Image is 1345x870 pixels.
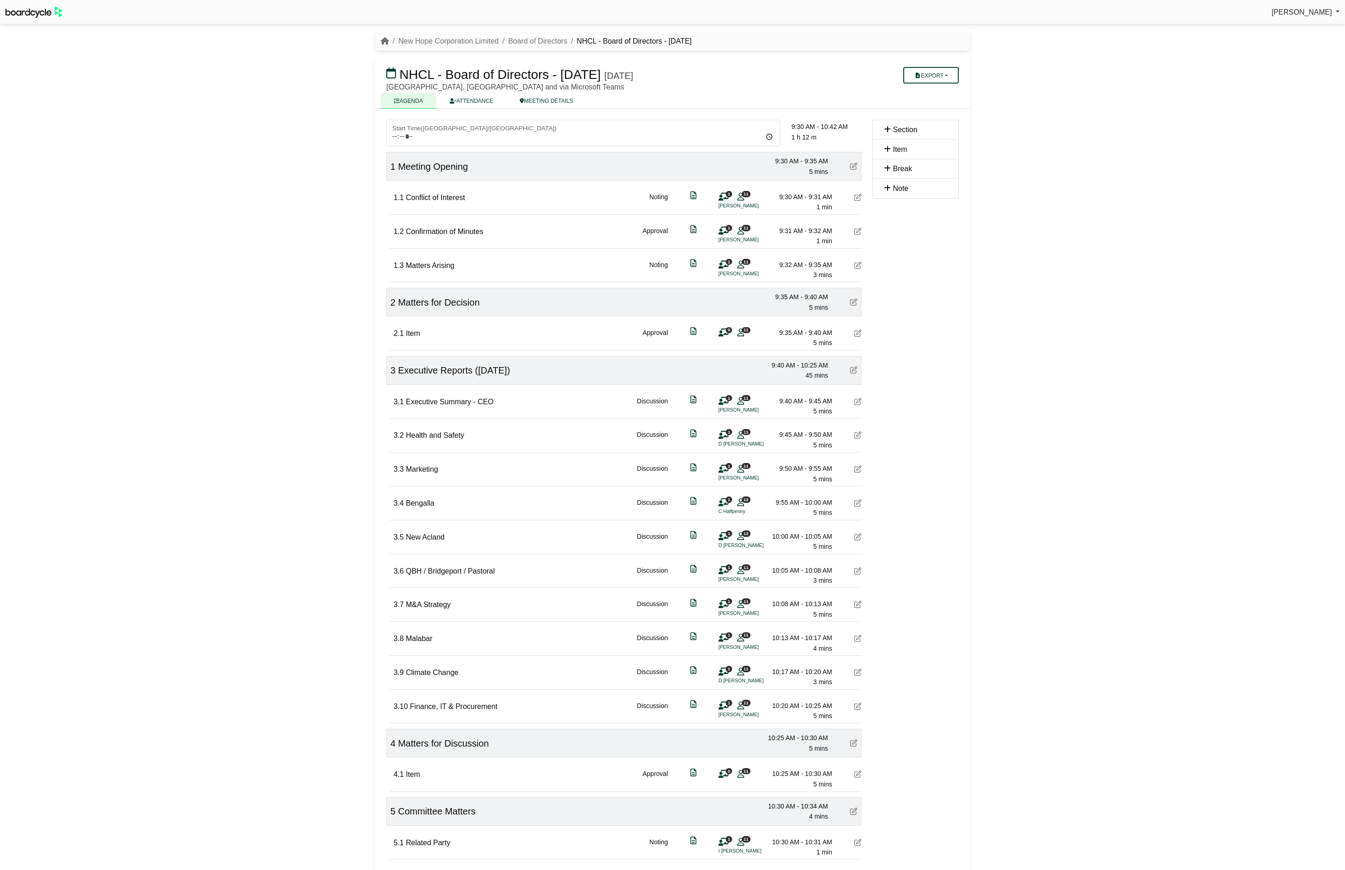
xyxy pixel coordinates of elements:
[764,733,828,743] div: 10:25 AM - 10:30 AM
[394,262,404,269] span: 1.3
[768,226,832,236] div: 9:31 AM - 9:32 AM
[406,228,484,235] span: Confirmation of Minutes
[768,463,832,474] div: 9:50 AM - 9:55 AM
[394,669,404,676] span: 3.9
[813,271,832,279] span: 3 mins
[650,192,668,212] div: Noting
[768,192,832,202] div: 9:30 AM - 9:31 AM
[718,440,787,448] li: D [PERSON_NAME]
[637,429,668,450] div: Discussion
[718,677,787,685] li: D [PERSON_NAME]
[726,666,732,672] span: 1
[390,297,395,307] span: 2
[742,395,750,401] span: 11
[643,328,668,348] div: Approval
[742,564,750,570] span: 11
[726,395,732,401] span: 1
[726,632,732,638] span: 1
[394,465,404,473] span: 3.3
[410,703,498,710] span: Finance, IT & Procurement
[742,259,750,265] span: 11
[742,327,750,333] span: 11
[791,134,816,141] span: 1 h 12 m
[742,700,750,706] span: 11
[726,564,732,570] span: 1
[394,567,404,575] span: 3.6
[813,475,832,483] span: 5 mins
[390,365,395,375] span: 3
[406,329,420,337] span: Item
[1272,8,1332,16] span: [PERSON_NAME]
[768,599,832,609] div: 10:08 AM - 10:13 AM
[817,203,832,211] span: 1 min
[436,93,506,109] a: ATTENDANCE
[637,599,668,619] div: Discussion
[726,225,732,231] span: 1
[742,429,750,435] span: 11
[726,598,732,604] span: 1
[742,225,750,231] span: 11
[726,836,732,842] span: 1
[893,126,917,134] span: Section
[718,406,787,414] li: [PERSON_NAME]
[406,770,420,778] span: Item
[406,499,434,507] span: Bengalla
[768,429,832,440] div: 9:45 AM - 9:50 AM
[406,431,464,439] span: Health and Safety
[394,770,404,778] span: 4.1
[406,669,459,676] span: Climate Change
[394,839,404,847] span: 5.1
[813,781,832,788] span: 5 mins
[637,667,668,687] div: Discussion
[718,236,787,244] li: [PERSON_NAME]
[806,372,828,379] span: 45 mins
[637,701,668,721] div: Discussion
[813,543,832,550] span: 5 mins
[726,259,732,265] span: 1
[813,509,832,516] span: 5 mins
[813,712,832,719] span: 5 mins
[726,768,732,774] span: 0
[742,666,750,672] span: 11
[508,37,567,45] a: Board of Directors
[394,703,408,710] span: 3.10
[406,567,495,575] span: QBH / Bridgeport / Pastoral
[768,837,832,847] div: 10:30 AM - 10:31 AM
[718,270,787,278] li: [PERSON_NAME]
[726,191,732,197] span: 1
[768,701,832,711] div: 10:20 AM - 10:25 AM
[398,37,499,45] a: New Hope Corporation Limited
[506,93,586,109] a: MEETING DETAILS
[726,530,732,536] span: 1
[398,365,510,375] span: Executive Reports ([DATE])
[398,738,489,748] span: Matters for Discussion
[809,304,828,311] span: 5 mins
[406,601,451,608] span: M&A Strategy
[643,226,668,246] div: Approval
[637,497,668,518] div: Discussion
[718,474,787,482] li: [PERSON_NAME]
[398,162,468,172] span: Meeting Opening
[893,145,907,153] span: Item
[394,533,404,541] span: 3.5
[6,6,62,18] img: BoardcycleBlackGreen-aaafeed430059cb809a45853b8cf6d952af9d84e6e89e1f1685b34bfd5cb7d64.svg
[742,463,750,469] span: 11
[768,633,832,643] div: 10:13 AM - 10:17 AM
[893,184,908,192] span: Note
[637,463,668,484] div: Discussion
[406,533,445,541] span: New Acland
[406,635,433,642] span: Malabar
[650,837,668,858] div: Noting
[390,162,395,172] span: 1
[637,396,668,417] div: Discussion
[406,398,494,406] span: Executive Summary - CEO
[400,67,601,82] span: NHCL - Board of Directors - [DATE]
[742,496,750,502] span: 12
[567,35,692,47] li: NHCL - Board of Directors - [DATE]
[394,601,404,608] span: 3.7
[742,836,750,842] span: 11
[768,531,832,541] div: 10:00 AM - 10:05 AM
[394,431,404,439] span: 3.2
[650,260,668,280] div: Noting
[764,801,828,811] div: 10:30 AM - 10:34 AM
